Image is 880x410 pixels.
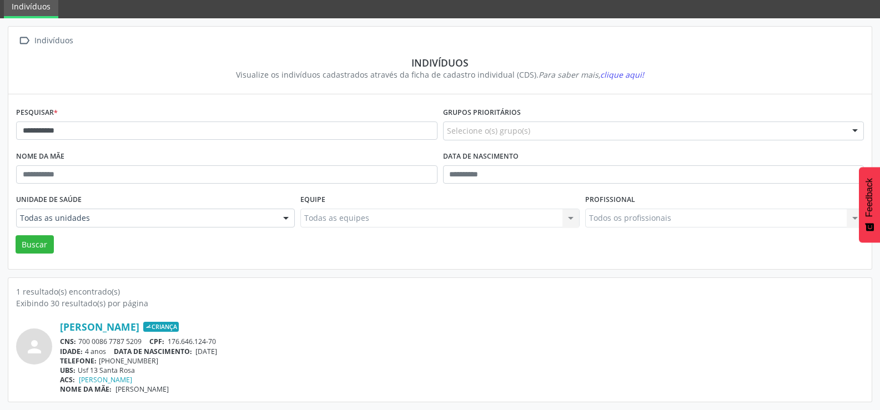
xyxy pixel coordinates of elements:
[16,235,54,254] button: Buscar
[16,297,864,309] div: Exibindo 30 resultado(s) por página
[859,167,880,242] button: Feedback - Mostrar pesquisa
[16,191,82,209] label: Unidade de saúde
[60,366,76,375] span: UBS:
[60,321,139,333] a: [PERSON_NAME]
[447,125,530,136] span: Selecione o(s) grupo(s)
[16,104,58,122] label: Pesquisar
[60,337,76,346] span: CNS:
[79,375,132,384] a: [PERSON_NAME]
[60,356,864,366] div: [PHONE_NUMBER]
[149,337,164,346] span: CPF:
[443,104,521,122] label: Grupos prioritários
[585,191,635,209] label: Profissional
[60,356,97,366] span: TELEFONE:
[168,337,216,346] span: 176.646.124-70
[20,212,272,224] span: Todas as unidades
[16,33,32,49] i: 
[115,384,169,394] span: [PERSON_NAME]
[60,366,864,375] div: Usf 13 Santa Rosa
[16,148,64,165] label: Nome da mãe
[600,69,644,80] span: clique aqui!
[443,148,519,165] label: Data de nascimento
[24,69,856,80] div: Visualize os indivíduos cadastrados através da ficha de cadastro individual (CDS).
[60,384,112,394] span: NOME DA MÃE:
[24,337,44,357] i: person
[60,375,75,384] span: ACS:
[60,347,83,356] span: IDADE:
[16,33,75,49] a:  Indivíduos
[60,347,864,356] div: 4 anos
[300,191,325,209] label: Equipe
[60,337,864,346] div: 700 0086 7787 5209
[864,178,874,217] span: Feedback
[539,69,644,80] i: Para saber mais,
[114,347,192,356] span: DATA DE NASCIMENTO:
[24,57,856,69] div: Indivíduos
[195,347,217,356] span: [DATE]
[16,286,864,297] div: 1 resultado(s) encontrado(s)
[143,322,179,332] span: Criança
[32,33,75,49] div: Indivíduos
